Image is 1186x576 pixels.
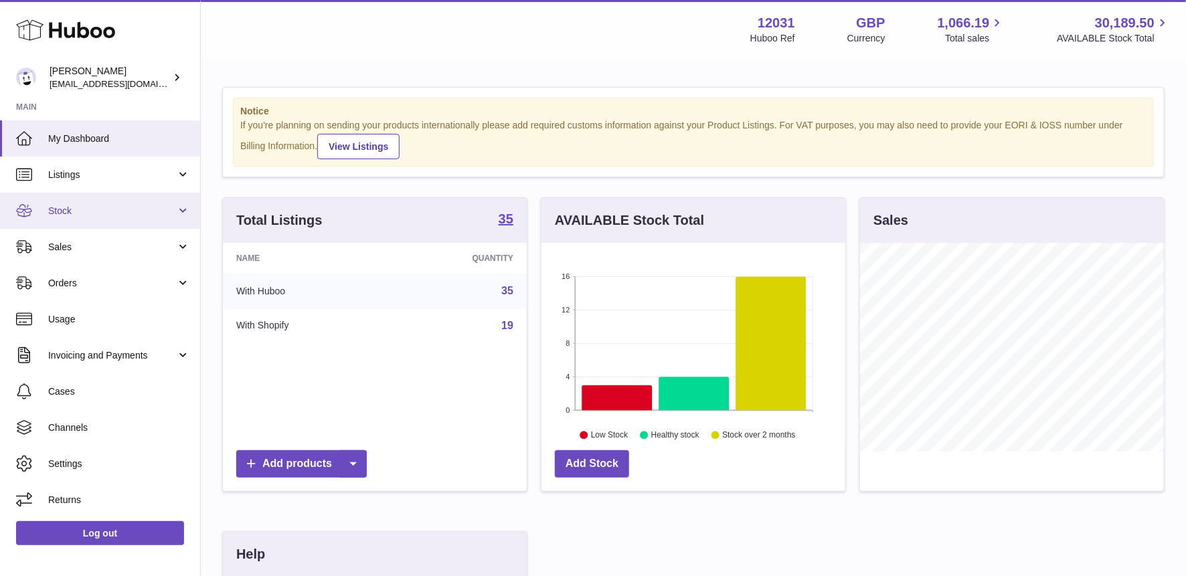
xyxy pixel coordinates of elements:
a: 1,066.19 Total sales [938,14,1005,45]
h3: Help [236,545,265,563]
a: Add products [236,450,367,478]
div: [PERSON_NAME] [50,65,170,90]
strong: GBP [856,14,885,32]
text: Stock over 2 months [722,430,795,440]
strong: 35 [499,212,513,225]
text: Low Stock [591,430,628,440]
div: Currency [847,32,885,45]
img: admin@makewellforyou.com [16,68,36,88]
span: Usage [48,313,190,326]
span: 30,189.50 [1095,14,1155,32]
a: View Listings [317,134,400,159]
span: Invoicing and Payments [48,349,176,362]
th: Quantity [387,243,527,274]
strong: 12031 [758,14,795,32]
text: 4 [566,373,570,381]
a: 30,189.50 AVAILABLE Stock Total [1057,14,1170,45]
span: Listings [48,169,176,181]
span: Stock [48,205,176,217]
h3: Sales [873,211,908,229]
a: 35 [501,285,513,296]
div: Huboo Ref [750,32,795,45]
span: Settings [48,458,190,470]
span: Orders [48,277,176,290]
h3: Total Listings [236,211,323,229]
a: Log out [16,521,184,545]
td: With Shopify [223,308,387,343]
text: 12 [562,306,570,314]
a: Add Stock [555,450,629,478]
span: 1,066.19 [938,14,990,32]
span: Channels [48,421,190,434]
text: 0 [566,406,570,414]
a: 35 [499,212,513,228]
strong: Notice [240,105,1147,118]
th: Name [223,243,387,274]
span: Cases [48,385,190,398]
text: 8 [566,339,570,347]
span: [EMAIL_ADDRESS][DOMAIN_NAME] [50,78,197,89]
span: Total sales [945,32,1005,45]
div: If you're planning on sending your products internationally please add required customs informati... [240,119,1147,159]
a: 19 [501,320,513,331]
text: Healthy stock [651,430,700,440]
text: 16 [562,272,570,280]
h3: AVAILABLE Stock Total [555,211,704,229]
td: With Huboo [223,274,387,308]
span: Sales [48,241,176,254]
span: AVAILABLE Stock Total [1057,32,1170,45]
span: My Dashboard [48,132,190,145]
span: Returns [48,494,190,506]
